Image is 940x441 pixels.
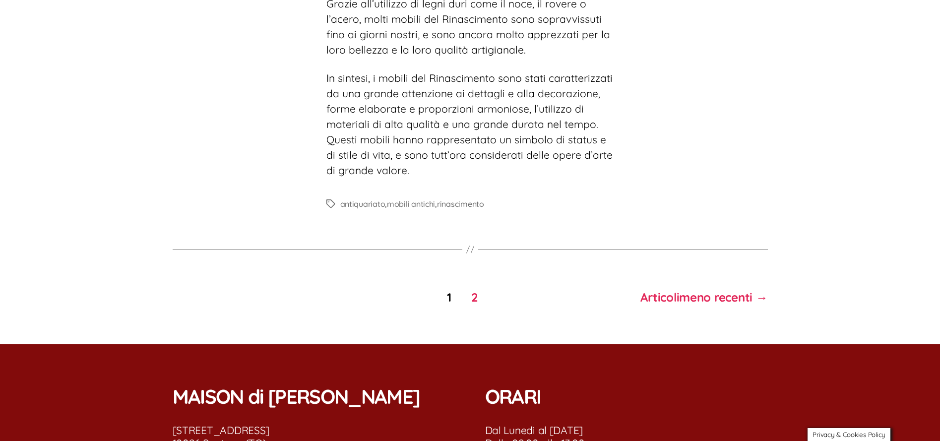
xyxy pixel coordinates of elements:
[471,290,478,305] a: 2
[173,290,768,305] nav: Articoli
[340,199,385,209] a: antiquariato
[640,290,767,305] a: Articolimeno recenti
[340,198,484,210] span: , ,
[447,290,451,305] span: 1
[813,431,885,439] span: Privacy & Cookies Policy
[485,384,768,409] h2: ORARI
[326,70,614,178] p: In sintesi, i mobili del Rinascimento sono stati caratterizzati da una grande attenzione ai detta...
[437,199,484,209] a: rinascimento
[387,199,435,209] a: mobili antichi
[173,384,455,409] h2: MAISON di [PERSON_NAME]
[640,290,752,305] span: meno recenti
[640,290,679,305] span: Articoli
[756,290,768,305] span: →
